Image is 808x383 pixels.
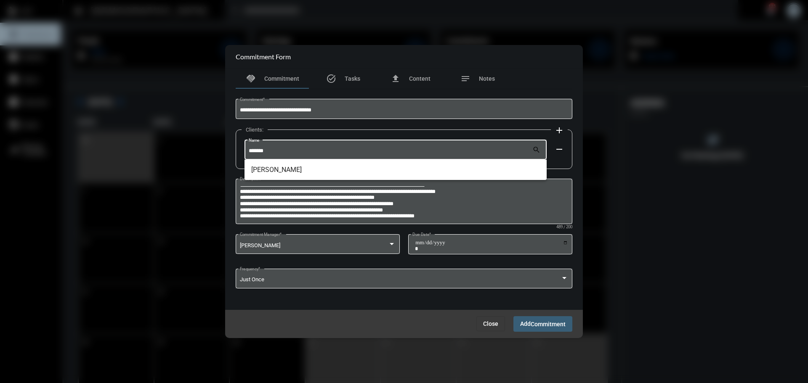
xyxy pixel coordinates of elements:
button: AddCommitment [513,316,572,332]
mat-icon: task_alt [326,74,336,84]
span: Close [483,320,498,327]
mat-icon: file_upload [391,74,401,84]
mat-icon: add [554,125,564,135]
mat-icon: notes [460,74,470,84]
span: Commitment [531,321,566,328]
span: Notes [479,75,495,82]
h2: Commitment Form [236,53,291,61]
mat-hint: 489 / 200 [556,225,572,230]
span: Just Once [240,276,264,283]
mat-icon: search [532,145,542,156]
mat-icon: remove [554,144,564,154]
span: Content [409,75,431,82]
span: [PERSON_NAME] [251,160,540,180]
button: Close [476,316,505,331]
span: [PERSON_NAME] [240,242,280,248]
span: Commitment [264,75,299,82]
label: Clients: [242,127,268,133]
mat-icon: handshake [246,74,256,84]
span: Tasks [345,75,360,82]
span: Add [520,320,566,327]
